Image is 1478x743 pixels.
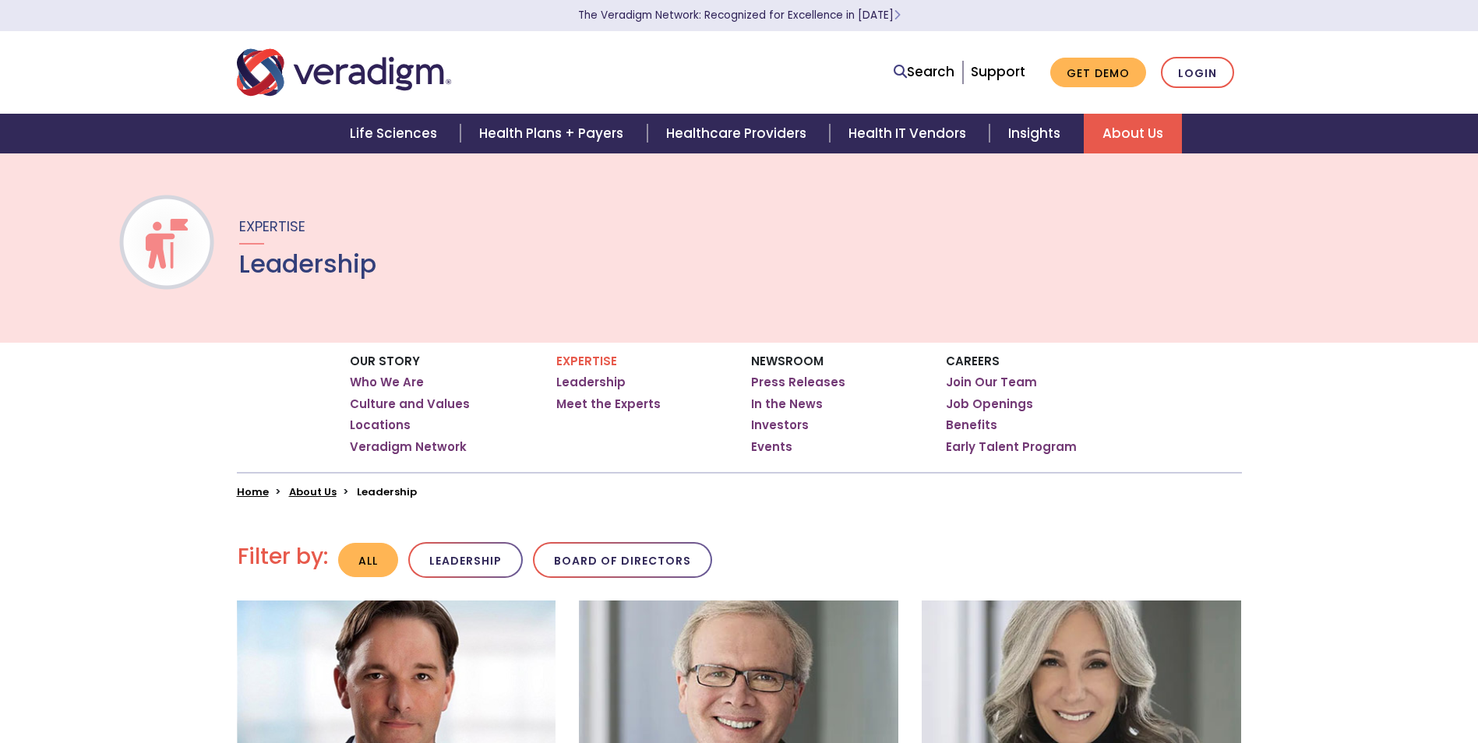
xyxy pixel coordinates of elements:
[289,484,337,499] a: About Us
[239,249,376,279] h1: Leadership
[946,375,1037,390] a: Join Our Team
[830,114,989,153] a: Health IT Vendors
[1084,114,1182,153] a: About Us
[751,417,809,433] a: Investors
[408,542,523,579] button: Leadership
[338,543,398,578] button: All
[237,484,269,499] a: Home
[751,439,792,455] a: Events
[647,114,830,153] a: Healthcare Providers
[751,396,823,412] a: In the News
[989,114,1084,153] a: Insights
[894,62,954,83] a: Search
[946,396,1033,412] a: Job Openings
[578,8,901,23] a: The Veradigm Network: Recognized for Excellence in [DATE]Learn More
[331,114,460,153] a: Life Sciences
[238,544,328,570] h2: Filter by:
[460,114,647,153] a: Health Plans + Payers
[1050,58,1146,88] a: Get Demo
[751,375,845,390] a: Press Releases
[556,375,626,390] a: Leadership
[350,417,411,433] a: Locations
[556,396,661,412] a: Meet the Experts
[350,375,424,390] a: Who We Are
[533,542,712,579] button: Board of Directors
[1161,57,1234,89] a: Login
[350,396,470,412] a: Culture and Values
[894,8,901,23] span: Learn More
[239,217,305,236] span: Expertise
[237,47,451,98] img: Veradigm logo
[350,439,467,455] a: Veradigm Network
[946,439,1077,455] a: Early Talent Program
[946,417,997,433] a: Benefits
[971,62,1025,81] a: Support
